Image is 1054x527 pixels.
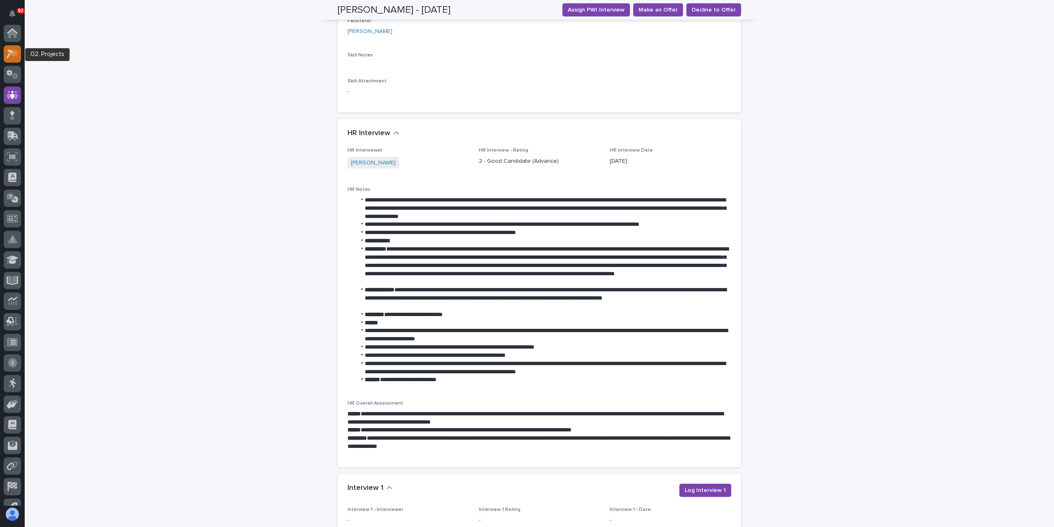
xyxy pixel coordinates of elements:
[4,506,21,523] button: users-avatar
[610,507,651,512] span: Interview 1 - Date
[562,3,630,16] button: Assign PWI Interview
[347,484,383,493] h2: Interview 1
[4,5,21,22] button: Notifications
[479,148,528,153] span: HR Interview - Rating
[692,6,736,14] span: Decline to Offer
[347,27,392,36] a: [PERSON_NAME]
[347,19,371,23] span: Facilitator
[347,484,392,493] button: Interview 1
[347,129,390,138] h2: HR Interview
[679,484,731,497] button: Log Interview 1
[479,516,600,525] p: -
[347,129,399,138] button: HR Interview
[18,8,23,14] p: 92
[347,187,371,192] span: HR Notes
[610,148,653,153] span: HR Interview Date
[347,516,469,525] p: -
[685,486,726,494] span: Log Interview 1
[10,10,21,23] div: Notifications92
[347,401,403,406] span: HR Overall Assessment
[610,157,731,166] p: [DATE]
[347,53,373,58] span: Skill Notes
[610,516,731,525] p: -
[338,4,450,16] h2: [PERSON_NAME] - [DATE]
[479,507,520,512] span: Interview 1 Rating
[351,159,396,167] a: [PERSON_NAME]
[347,148,382,153] span: HR Interviewer
[568,6,625,14] span: Assign PWI Interview
[347,79,387,84] span: Skill Attachment
[686,3,741,16] button: Decline to Offer
[633,3,683,16] button: Make an Offer
[479,157,600,166] p: 2 - Good Candidate (Advance)
[639,6,678,14] span: Make an Offer
[347,87,469,96] p: -
[347,507,403,512] span: Interview 1 - Interviewer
